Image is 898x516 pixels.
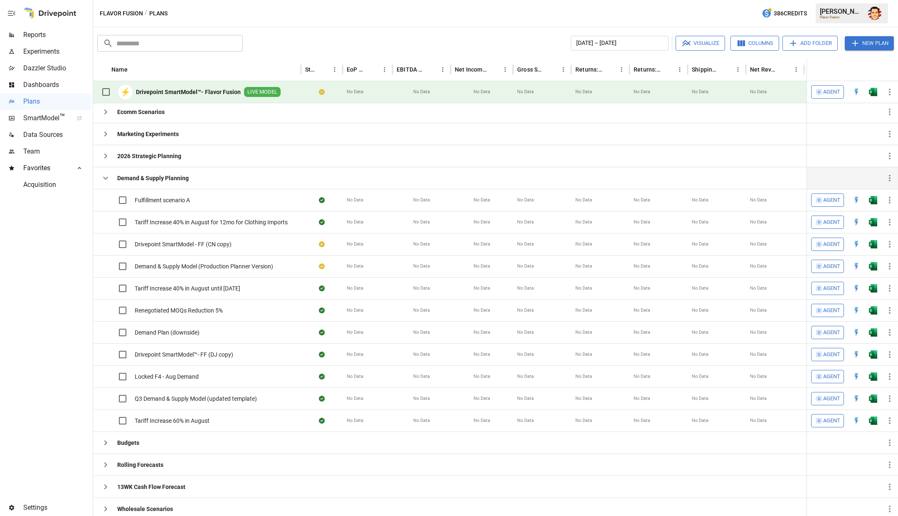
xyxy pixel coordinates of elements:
span: Agent [823,284,840,293]
span: No Data [413,329,430,336]
span: No Data [474,373,490,380]
span: Agent [823,416,840,426]
div: Open in Quick Edit [852,372,861,381]
span: Dazzler Studio [23,63,91,73]
button: Sort [367,64,379,75]
img: excel-icon.76473adf.svg [869,372,877,381]
button: EoP Cash column menu [379,64,390,75]
span: Agent [823,306,840,315]
span: No Data [347,263,363,270]
button: Status column menu [329,64,340,75]
span: No Data [413,395,430,402]
span: Plans [23,97,91,107]
span: No Data [575,307,592,314]
span: No Data [750,89,767,95]
button: [DATE] – [DATE] [571,36,669,51]
img: quick-edit-flash.b8aec18c.svg [852,372,861,381]
span: No Data [517,417,534,424]
span: No Data [692,285,708,292]
span: No Data [750,263,767,270]
span: No Data [474,285,490,292]
button: Agent [811,238,844,251]
span: No Data [692,307,708,314]
button: Agent [811,370,844,383]
div: Open in Excel [869,196,877,204]
img: quick-edit-flash.b8aec18c.svg [852,394,861,403]
span: No Data [634,329,650,336]
span: Team [23,146,91,156]
div: Sync complete [319,328,325,337]
span: Tariff Increase 40% in August until [DATE] [135,284,240,293]
button: Agent [811,348,844,361]
img: excel-icon.76473adf.svg [869,218,877,226]
span: No Data [750,197,767,203]
button: Sort [779,64,790,75]
span: Reports [23,30,91,40]
button: Agent [811,85,844,99]
span: No Data [575,395,592,402]
button: Agent [811,193,844,207]
span: No Data [575,417,592,424]
div: Your plan has changes in Excel that are not reflected in the Drivepoint Data Warehouse, select "S... [319,88,325,96]
button: Flavor Fusion [100,8,143,19]
button: Gross Sales column menu [558,64,569,75]
span: Data Sources [23,130,91,140]
span: Experiments [23,47,91,57]
span: Acquisition [23,180,91,190]
div: [PERSON_NAME] [820,7,863,15]
button: Sort [604,64,616,75]
div: Sync complete [319,218,325,226]
div: Status [305,66,316,73]
span: Agent [823,394,840,404]
img: excel-icon.76473adf.svg [869,284,877,293]
span: No Data [575,197,592,203]
span: No Data [474,89,490,95]
span: No Data [750,241,767,248]
span: Agent [823,262,840,271]
span: Agent [823,328,840,337]
span: No Data [474,263,490,270]
span: No Data [634,285,650,292]
div: Open in Excel [869,284,877,293]
span: No Data [750,395,767,402]
div: Open in Quick Edit [852,394,861,403]
img: excel-icon.76473adf.svg [869,240,877,248]
span: No Data [575,329,592,336]
button: Sort [128,64,140,75]
img: quick-edit-flash.b8aec18c.svg [852,240,861,248]
button: Agent [811,282,844,295]
button: 386Credits [758,6,810,21]
b: Wholesale Scenarios [117,505,173,513]
div: Open in Excel [869,328,877,337]
button: Agent [811,392,844,405]
span: No Data [750,219,767,226]
span: No Data [634,307,650,314]
button: Agent [811,216,844,229]
img: quick-edit-flash.b8aec18c.svg [852,350,861,359]
span: No Data [750,351,767,358]
span: No Data [575,219,592,226]
span: No Data [347,329,363,336]
span: Drivepoint SmartModel - FF (CN copy) [135,240,232,248]
div: Returns: Retail [634,66,661,73]
div: Sync complete [319,284,325,293]
img: excel-icon.76473adf.svg [869,328,877,337]
span: No Data [750,329,767,336]
img: excel-icon.76473adf.svg [869,306,877,315]
div: Open in Quick Edit [852,240,861,248]
span: No Data [634,351,650,358]
img: excel-icon.76473adf.svg [869,394,877,403]
div: Your plan has changes in Excel that are not reflected in the Drivepoint Data Warehouse, select "S... [319,262,325,270]
div: Open in Quick Edit [852,218,861,226]
button: Agent [811,414,844,427]
div: Open in Excel [869,372,877,381]
span: No Data [413,89,430,95]
div: Gross Sales [517,66,545,73]
span: No Data [347,285,363,292]
div: Open in Quick Edit [852,417,861,425]
button: Sort [488,64,499,75]
img: quick-edit-flash.b8aec18c.svg [852,218,861,226]
span: No Data [634,197,650,203]
span: No Data [413,307,430,314]
div: Sync complete [319,306,325,315]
